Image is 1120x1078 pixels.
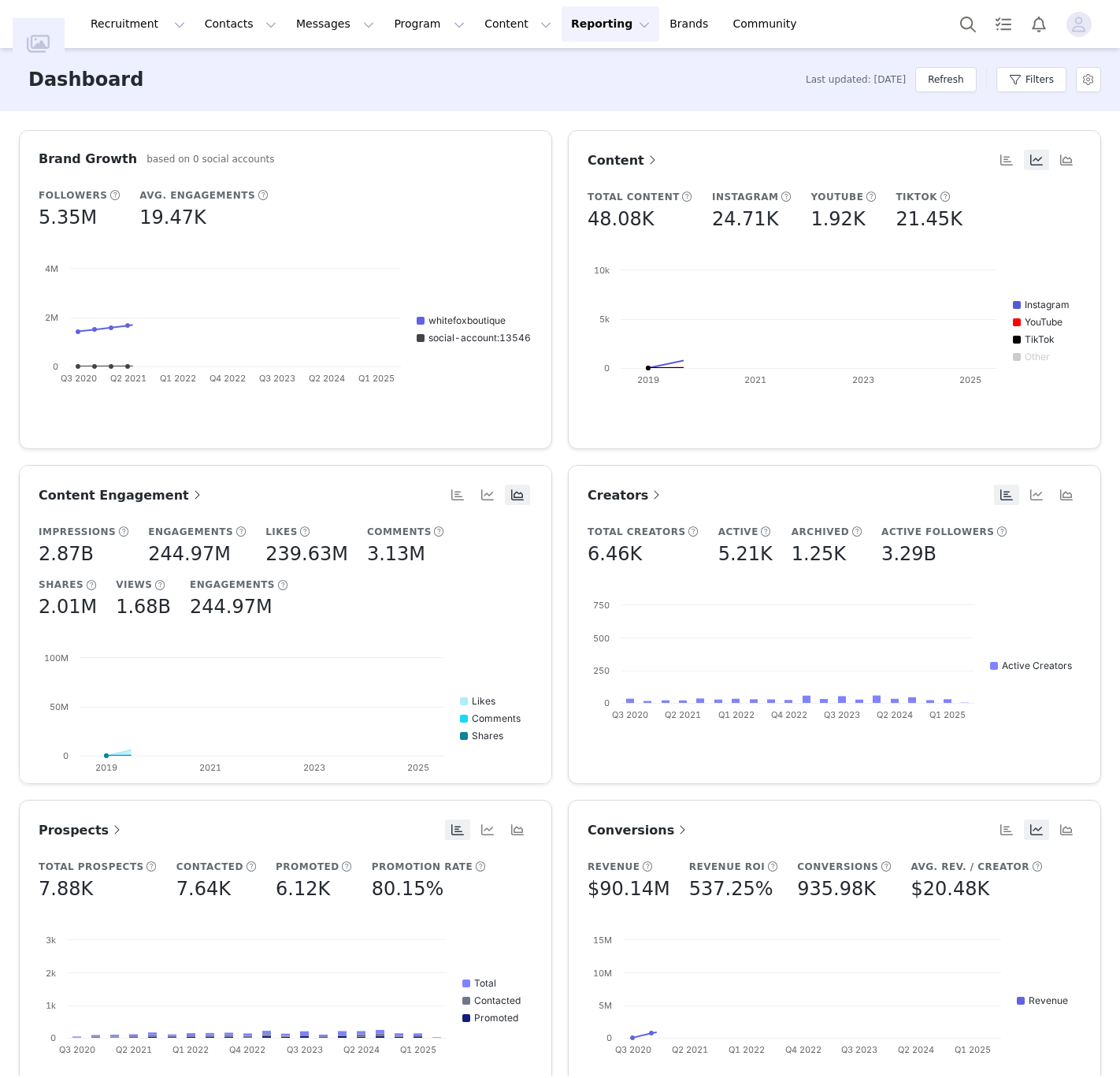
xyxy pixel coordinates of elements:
h5: 1.68B [116,593,171,621]
text: 5k [599,314,610,325]
h5: 3.29B [881,540,936,568]
text: 15M [593,935,612,946]
h5: Revenue ROI [689,860,766,874]
h5: 537.25% [689,875,773,903]
h5: Total Creators [588,525,686,539]
button: Content [475,6,561,42]
h5: Instagram [712,190,779,204]
span: Content [588,153,660,168]
text: Q2 2024 [309,373,345,384]
h5: 244.97M [148,540,231,568]
text: Q2 2024 [898,1044,934,1055]
h5: Archived [792,525,849,539]
text: 10M [593,968,612,979]
h5: Contacted [176,860,243,874]
h5: Conversions [797,860,878,874]
text: Q1 2022 [718,709,755,720]
h5: Comments [367,525,432,539]
text: 2023 [852,374,874,385]
text: Total [474,977,496,989]
text: 2025 [407,762,429,773]
text: Q3 2023 [259,373,295,384]
h5: Impressions [39,525,116,539]
text: 0 [50,1032,56,1043]
a: Content Engagement [39,485,205,505]
h5: 5.35M [39,203,97,232]
text: social-account:13546 [428,332,531,344]
h5: 21.45K [896,205,962,233]
h5: Active [718,525,758,539]
button: Profile [1057,12,1107,37]
button: Contacts [195,6,286,42]
a: Tasks [986,6,1021,42]
h5: 239.63M [265,540,348,568]
text: Q4 2022 [210,373,246,384]
text: 2k [46,968,56,979]
text: Q1 2025 [358,373,395,384]
h5: Total Prospects [39,860,144,874]
text: Q4 2022 [785,1044,821,1055]
text: 500 [593,633,610,644]
h5: Avg. Rev. / Creator [910,860,1029,874]
h5: 24.71K [712,205,778,233]
text: Q3 2023 [287,1044,323,1055]
h5: 2.01M [39,593,97,621]
a: Community [724,6,814,42]
text: Other [1025,351,1050,362]
text: Promoted [474,1012,518,1024]
button: Recruitment [81,6,195,42]
h5: Engagements [148,525,233,539]
text: Q4 2022 [229,1044,265,1055]
a: Creators [588,485,664,505]
text: 50M [50,701,69,712]
h3: Brand Growth [39,150,137,169]
text: Q2 2021 [665,709,701,720]
text: Q2 2021 [116,1044,152,1055]
text: 1k [46,1000,56,1011]
text: 2M [45,312,58,323]
text: Q3 2023 [824,709,860,720]
text: Comments [472,712,521,724]
h5: YouTube [810,190,863,204]
text: 2021 [744,374,766,385]
text: Revenue [1029,994,1068,1006]
h5: Promoted [276,860,339,874]
button: Search [951,6,985,42]
text: 750 [593,600,610,611]
text: 2019 [637,374,659,385]
h5: $90.14M [588,875,670,903]
h5: 48.08K [588,205,654,233]
text: 0 [604,697,610,708]
text: YouTube [1025,316,1063,328]
text: Likes [472,695,495,707]
h5: 6.12K [276,875,330,903]
h5: Followers [39,188,107,203]
h5: 2.87B [39,540,94,568]
h5: Views [116,578,152,592]
span: Conversions [588,823,690,838]
span: Prospects [39,823,124,838]
text: Active Creators [1002,660,1072,671]
button: Refresh [915,67,976,92]
text: Q3 2020 [59,1044,95,1055]
h5: 7.64K [176,875,231,903]
text: 2023 [303,762,325,773]
text: Q2 2021 [672,1044,708,1055]
h5: Active Followers [881,525,994,539]
text: 10k [594,265,610,276]
text: Q1 2022 [729,1044,765,1055]
h5: Revenue [588,860,640,874]
text: Q1 2022 [172,1044,209,1055]
text: Q2 2021 [110,373,146,384]
a: Content [588,151,660,170]
text: 0 [53,361,58,372]
text: 100M [44,652,69,664]
text: 0 [604,362,610,374]
text: Q3 2020 [615,1044,651,1055]
h3: Dashboard [28,65,143,94]
span: Content Engagement [39,488,205,503]
button: Filters [996,67,1066,92]
h5: 7.88K [39,875,93,903]
text: 2019 [95,762,117,773]
h5: Shares [39,578,83,592]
